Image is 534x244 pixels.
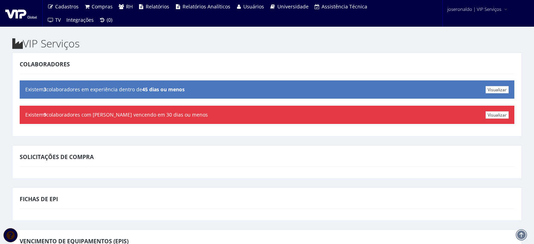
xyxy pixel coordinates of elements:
a: TV [45,13,64,27]
span: Relatórios [146,3,169,10]
span: Compras [92,3,113,10]
span: Solicitações de Compra [20,153,94,161]
a: Integrações [64,13,97,27]
span: Cadastros [55,3,79,10]
span: RH [126,3,133,10]
div: Existem colaboradores em experiência dentro de [20,80,514,99]
a: Visualizar [486,111,509,119]
a: Visualizar [486,86,509,93]
span: (0) [107,17,112,23]
span: Assistência Técnica [322,3,367,10]
span: Colaboradores [20,60,70,68]
img: logo [5,8,37,19]
b: 9 [44,111,46,118]
h2: VIP Serviços [12,38,522,49]
span: joseronaldo | VIP Serviços [447,6,501,13]
span: Fichas de EPI [20,195,58,203]
span: TV [55,17,61,23]
span: Relatórios Analíticos [183,3,230,10]
a: (0) [97,13,116,27]
div: Existem colaboradores com [PERSON_NAME] vencendo em 30 dias ou menos [20,106,514,124]
b: 45 dias ou menos [142,86,185,93]
b: 3 [44,86,46,93]
span: Usuários [243,3,264,10]
span: Universidade [277,3,309,10]
span: Integrações [66,17,94,23]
